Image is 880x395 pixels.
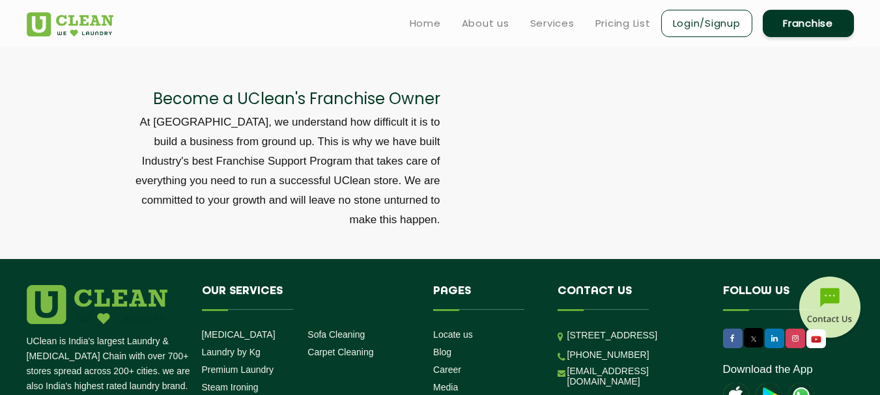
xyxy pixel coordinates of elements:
[121,113,440,230] p: At [GEOGRAPHIC_DATA], we understand how difficult it is to build a business from ground up. This ...
[202,285,414,310] h4: Our Services
[433,364,461,375] a: Career
[307,329,365,340] a: Sofa Cleaning
[433,347,451,357] a: Blog
[202,347,261,357] a: Laundry by Kg
[595,16,651,31] a: Pricing List
[567,366,703,387] a: [EMAIL_ADDRESS][DOMAIN_NAME]
[723,363,813,376] a: Download the App
[27,334,192,394] p: UClean is India's largest Laundry & [MEDICAL_DATA] Chain with over 700+ stores spread across 200+...
[202,364,274,375] a: Premium Laundry
[797,277,862,342] img: contact-btn
[530,16,575,31] a: Services
[433,285,538,310] h4: Pages
[433,382,458,392] a: Media
[307,347,373,357] a: Carpet Cleaning
[462,16,509,31] a: About us
[567,349,649,360] a: [PHONE_NUMBER]
[763,10,854,37] a: Franchise
[202,329,276,340] a: [MEDICAL_DATA]
[567,328,703,343] p: [STREET_ADDRESS]
[723,285,838,310] h4: Follow us
[410,16,441,31] a: Home
[202,382,259,392] a: Steam Ironing
[27,12,113,36] img: UClean Laundry and Dry Cleaning
[661,10,752,37] a: Login/Signup
[808,333,825,346] img: UClean Laundry and Dry Cleaning
[27,285,167,324] img: logo.png
[121,85,440,113] p: Become a UClean's Franchise Owner
[558,285,703,310] h4: Contact us
[433,329,473,340] a: Locate us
